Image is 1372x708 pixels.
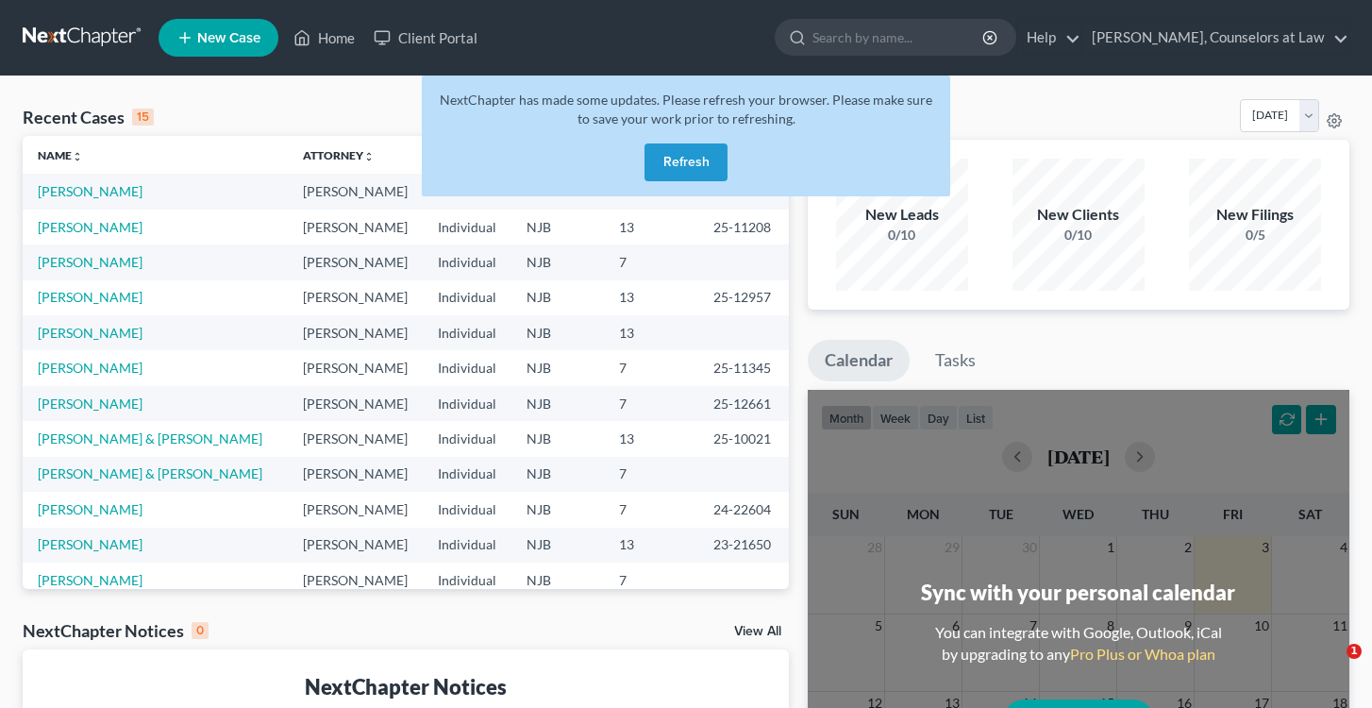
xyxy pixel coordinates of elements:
[38,360,142,376] a: [PERSON_NAME]
[197,31,260,45] span: New Case
[734,625,781,638] a: View All
[604,457,698,492] td: 7
[1189,226,1321,244] div: 0/5
[38,536,142,552] a: [PERSON_NAME]
[284,21,364,55] a: Home
[511,457,604,492] td: NJB
[604,280,698,315] td: 13
[38,430,262,447] a: [PERSON_NAME] & [PERSON_NAME]
[511,528,604,563] td: NJB
[303,148,375,162] a: Attorneyunfold_more
[511,386,604,421] td: NJB
[288,421,423,456] td: [PERSON_NAME]
[1189,204,1321,226] div: New Filings
[423,350,511,385] td: Individual
[38,148,83,162] a: Nameunfold_more
[511,563,604,598] td: NJB
[921,578,1235,607] div: Sync with your personal calendar
[1070,645,1215,663] a: Pro Plus or Whoa plan
[440,92,932,126] span: NextChapter has made some updates. Please refresh your browser. Please make sure to save your wor...
[928,622,1230,666] div: You can integrate with Google, Outlook, iCal by upgrading to any
[698,210,789,244] td: 25-11208
[423,386,511,421] td: Individual
[1012,226,1145,244] div: 0/10
[698,280,789,315] td: 25-12957
[288,528,423,563] td: [PERSON_NAME]
[364,21,487,55] a: Client Portal
[604,210,698,244] td: 13
[511,280,604,315] td: NJB
[423,315,511,350] td: Individual
[604,421,698,456] td: 13
[836,226,968,244] div: 0/10
[38,501,142,517] a: [PERSON_NAME]
[288,350,423,385] td: [PERSON_NAME]
[604,528,698,563] td: 13
[511,350,604,385] td: NJB
[423,457,511,492] td: Individual
[423,210,511,244] td: Individual
[423,492,511,527] td: Individual
[511,244,604,279] td: NJB
[38,219,142,235] a: [PERSON_NAME]
[288,386,423,421] td: [PERSON_NAME]
[604,386,698,421] td: 7
[698,350,789,385] td: 25-11345
[1082,21,1348,55] a: [PERSON_NAME], Counselors at Law
[698,421,789,456] td: 25-10021
[698,386,789,421] td: 25-12661
[38,289,142,305] a: [PERSON_NAME]
[604,563,698,598] td: 7
[72,151,83,162] i: unfold_more
[38,572,142,588] a: [PERSON_NAME]
[836,204,968,226] div: New Leads
[38,254,142,270] a: [PERSON_NAME]
[644,143,728,181] button: Refresh
[288,563,423,598] td: [PERSON_NAME]
[1347,644,1362,659] span: 1
[423,421,511,456] td: Individual
[812,20,985,55] input: Search by name...
[511,421,604,456] td: NJB
[423,280,511,315] td: Individual
[604,492,698,527] td: 7
[192,622,209,639] div: 0
[288,174,423,209] td: [PERSON_NAME]
[38,396,142,412] a: [PERSON_NAME]
[918,340,993,381] a: Tasks
[423,528,511,563] td: Individual
[38,672,774,701] div: NextChapter Notices
[698,492,789,527] td: 24-22604
[1012,204,1145,226] div: New Clients
[288,244,423,279] td: [PERSON_NAME]
[1017,21,1080,55] a: Help
[1308,644,1353,689] iframe: Intercom live chat
[132,109,154,126] div: 15
[511,492,604,527] td: NJB
[423,563,511,598] td: Individual
[604,315,698,350] td: 13
[423,244,511,279] td: Individual
[288,457,423,492] td: [PERSON_NAME]
[38,325,142,341] a: [PERSON_NAME]
[511,210,604,244] td: NJB
[288,210,423,244] td: [PERSON_NAME]
[288,492,423,527] td: [PERSON_NAME]
[23,106,154,128] div: Recent Cases
[23,619,209,642] div: NextChapter Notices
[698,528,789,563] td: 23-21650
[604,244,698,279] td: 7
[511,315,604,350] td: NJB
[604,350,698,385] td: 7
[808,340,910,381] a: Calendar
[38,183,142,199] a: [PERSON_NAME]
[288,315,423,350] td: [PERSON_NAME]
[288,280,423,315] td: [PERSON_NAME]
[363,151,375,162] i: unfold_more
[38,465,262,481] a: [PERSON_NAME] & [PERSON_NAME]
